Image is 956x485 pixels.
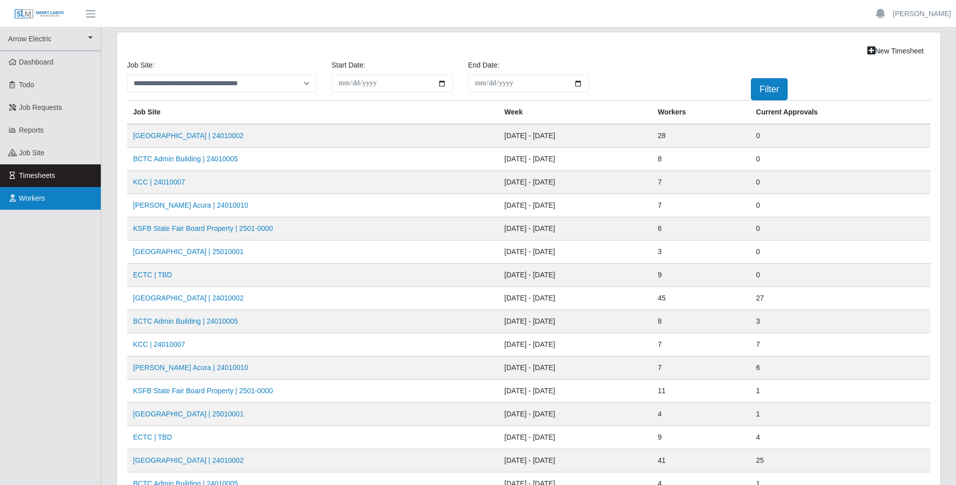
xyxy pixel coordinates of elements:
label: End Date: [468,60,499,71]
a: New Timesheet [861,42,930,60]
th: Week [498,101,652,125]
a: BCTC Admin Building | 24010005 [133,155,238,163]
td: 25 [750,449,930,472]
a: KSFB State Fair Board Property | 2501-0000 [133,387,273,395]
td: 9 [652,264,750,287]
td: 45 [652,287,750,310]
a: [GEOGRAPHIC_DATA] | 24010002 [133,456,243,464]
td: [DATE] - [DATE] [498,356,652,380]
a: KCC | 24010007 [133,178,185,186]
td: [DATE] - [DATE] [498,194,652,217]
td: 0 [750,194,930,217]
td: 3 [750,310,930,333]
td: [DATE] - [DATE] [498,171,652,194]
td: 1 [750,380,930,403]
a: ECTC | TBD [133,271,172,279]
td: 8 [652,148,750,171]
td: [DATE] - [DATE] [498,403,652,426]
td: 0 [750,124,930,148]
span: Job Requests [19,103,62,111]
td: [DATE] - [DATE] [498,310,652,333]
td: 28 [652,124,750,148]
td: 7 [652,171,750,194]
td: 6 [652,217,750,240]
a: [PERSON_NAME] [893,9,951,19]
a: [GEOGRAPHIC_DATA] | 24010002 [133,294,243,302]
td: 0 [750,148,930,171]
a: KSFB State Fair Board Property | 2501-0000 [133,224,273,232]
td: 0 [750,217,930,240]
span: job site [19,149,45,157]
span: Todo [19,81,34,89]
a: [GEOGRAPHIC_DATA] | 25010001 [133,248,243,256]
td: 41 [652,449,750,472]
td: [DATE] - [DATE] [498,287,652,310]
td: 9 [652,426,750,449]
a: ECTC | TBD [133,433,172,441]
span: Timesheets [19,171,55,179]
img: SLM Logo [14,9,65,20]
td: [DATE] - [DATE] [498,148,652,171]
label: Start Date: [332,60,365,71]
th: Current Approvals [750,101,930,125]
td: 4 [652,403,750,426]
td: 0 [750,240,930,264]
button: Filter [751,78,788,100]
td: [DATE] - [DATE] [498,264,652,287]
a: BCTC Admin Building | 24010005 [133,317,238,325]
td: 7 [652,356,750,380]
td: 11 [652,380,750,403]
td: [DATE] - [DATE] [498,217,652,240]
span: Reports [19,126,44,134]
td: 7 [750,333,930,356]
a: [PERSON_NAME] Acura | 24010010 [133,201,248,209]
span: Dashboard [19,58,54,66]
th: job site [127,101,498,125]
td: [DATE] - [DATE] [498,380,652,403]
td: [DATE] - [DATE] [498,449,652,472]
td: 0 [750,171,930,194]
a: [GEOGRAPHIC_DATA] | 25010001 [133,410,243,418]
td: 27 [750,287,930,310]
td: 4 [750,426,930,449]
a: KCC | 24010007 [133,340,185,348]
td: [DATE] - [DATE] [498,240,652,264]
td: [DATE] - [DATE] [498,333,652,356]
td: [DATE] - [DATE] [498,124,652,148]
td: 8 [652,310,750,333]
a: [PERSON_NAME] Acura | 24010010 [133,363,248,372]
span: Workers [19,194,45,202]
th: Workers [652,101,750,125]
td: [DATE] - [DATE] [498,426,652,449]
td: 7 [652,194,750,217]
td: 0 [750,264,930,287]
td: 1 [750,403,930,426]
label: job site: [127,60,154,71]
td: 6 [750,356,930,380]
td: 7 [652,333,750,356]
a: [GEOGRAPHIC_DATA] | 24010002 [133,132,243,140]
td: 3 [652,240,750,264]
